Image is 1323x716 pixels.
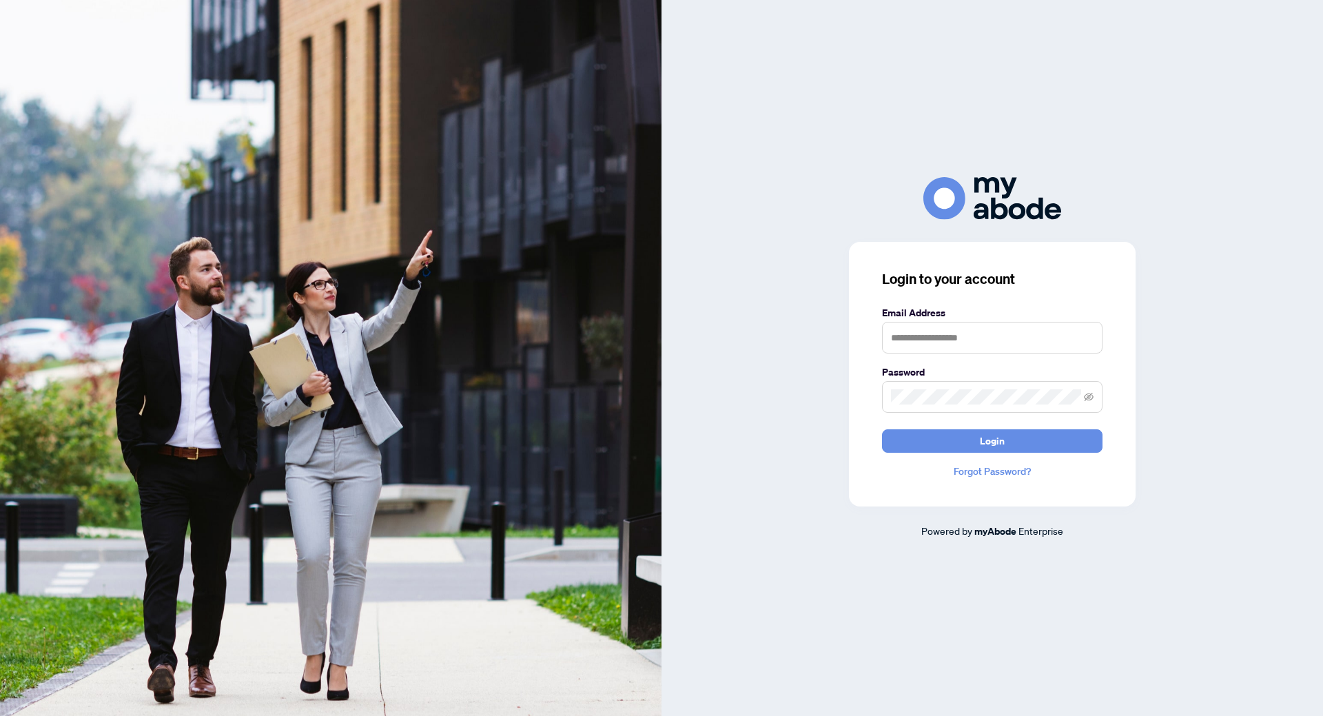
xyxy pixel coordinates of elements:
label: Email Address [882,305,1102,320]
span: eye-invisible [1084,392,1094,402]
span: Enterprise [1018,524,1063,537]
label: Password [882,365,1102,380]
span: Login [980,430,1005,452]
h3: Login to your account [882,269,1102,289]
a: Forgot Password? [882,464,1102,479]
a: myAbode [974,524,1016,539]
button: Login [882,429,1102,453]
img: ma-logo [923,177,1061,219]
span: Powered by [921,524,972,537]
